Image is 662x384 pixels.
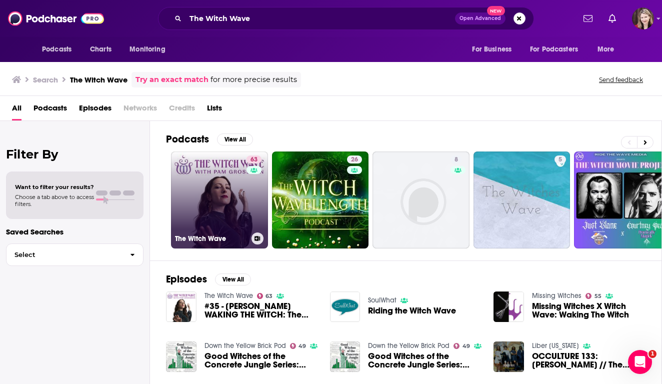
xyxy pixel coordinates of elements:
a: Show notifications dropdown [604,10,620,27]
a: The Witch Wave [204,291,253,300]
span: New [487,6,505,15]
a: Good Witches of the Concrete Jungle Series: Pam Grossman - Writer; Host of The Witch Wave Podcast... [368,352,481,369]
span: 63 [250,155,257,165]
a: #35 - Pam Grossman's WAKING THE WITCH: The Witch Wave X Missing Witches Crossover Episode [204,302,318,319]
span: Good Witches of the Concrete Jungle Series: [PERSON_NAME] - Writer; Host of The Witch Wave Podcas... [368,352,481,369]
span: 1 [648,350,656,358]
a: 63 [257,293,273,299]
a: 26 [347,155,362,163]
iframe: Intercom live chat [628,350,652,374]
button: Select [6,243,143,266]
span: 26 [351,155,358,165]
img: Riding the Witch Wave [330,291,360,322]
span: OCCULTURE 133: [PERSON_NAME] // The Witch Wave & The Enduring Popularity of the Witch Archetype [532,352,645,369]
a: Lists [207,100,222,120]
h2: Podcasts [166,133,209,145]
a: Episodes [79,100,111,120]
span: 8 [454,155,458,165]
img: #35 - Pam Grossman's WAKING THE WITCH: The Witch Wave X Missing Witches Crossover Episode [166,291,196,322]
button: Open AdvancedNew [455,12,505,24]
a: EpisodesView All [166,273,251,285]
button: Show profile menu [632,7,654,29]
img: Good Witches of the Concrete Jungle Series: Pam Grossman - Writer; Host of The Witch Wave Podcast... [330,341,360,372]
span: Open Advanced [459,16,501,21]
button: open menu [35,40,84,59]
span: Podcasts [42,42,71,56]
a: Missing Witches X Witch Wave: Waking The Witch [532,302,645,319]
button: View All [215,273,251,285]
span: Logged in as galaxygirl [632,7,654,29]
span: 55 [594,294,601,298]
h2: Episodes [166,273,207,285]
span: Charts [90,42,111,56]
img: Good Witches of the Concrete Jungle Series: Pam Grossman - Writer; Host of The Witch Wave Podcast... [166,341,196,372]
a: Down the Yellow Brick Pod [204,341,286,350]
a: Riding the Witch Wave [368,306,456,315]
a: Liber Ohio [532,341,579,350]
a: Down the Yellow Brick Pod [368,341,449,350]
span: Podcasts [33,100,67,120]
a: Show notifications dropdown [579,10,596,27]
a: 5 [554,155,566,163]
a: Good Witches of the Concrete Jungle Series: Pam Grossman - Writer; Host of The Witch Wave Podcast... [204,352,318,369]
span: 49 [298,344,306,348]
button: Send feedback [596,75,646,84]
a: Missing Witches [532,291,581,300]
span: 63 [265,294,272,298]
span: 49 [462,344,470,348]
a: All [12,100,21,120]
a: SoulWhat [368,296,396,304]
a: 49 [290,343,306,349]
span: Choose a tab above to access filters. [15,193,94,207]
p: Saved Searches [6,227,143,236]
div: Search podcasts, credits, & more... [158,7,534,30]
a: 63The Witch Wave [171,151,268,248]
span: Want to filter your results? [15,183,94,190]
a: 49 [453,343,470,349]
img: User Profile [632,7,654,29]
button: open menu [122,40,178,59]
button: open menu [590,40,627,59]
span: Networks [123,100,157,120]
h2: Filter By [6,147,143,161]
h3: The Witch Wave [175,234,247,243]
a: 26 [272,151,369,248]
img: Podchaser - Follow, Share and Rate Podcasts [8,9,104,28]
span: Credits [169,100,195,120]
img: Missing Witches X Witch Wave: Waking The Witch [493,291,524,322]
a: Try an exact match [135,74,208,85]
a: Charts [83,40,117,59]
a: OCCULTURE 133: Pam Grossman // The Witch Wave & The Enduring Popularity of the Witch Archetype [532,352,645,369]
button: open menu [465,40,524,59]
a: 8 [450,155,462,163]
span: More [597,42,614,56]
span: Monitoring [129,42,165,56]
button: View All [217,133,253,145]
span: 5 [558,155,562,165]
span: For Business [472,42,511,56]
span: Good Witches of the Concrete Jungle Series: [PERSON_NAME] - Writer; Host of The Witch Wave Podcas... [204,352,318,369]
h3: Search [33,75,58,84]
span: for more precise results [210,74,297,85]
a: 63 [246,155,261,163]
a: 5 [473,151,570,248]
img: OCCULTURE 133: Pam Grossman // The Witch Wave & The Enduring Popularity of the Witch Archetype [493,341,524,372]
a: PodcastsView All [166,133,253,145]
h3: The Witch Wave [70,75,127,84]
input: Search podcasts, credits, & more... [185,10,455,26]
span: For Podcasters [530,42,578,56]
a: 55 [585,293,601,299]
button: open menu [523,40,592,59]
